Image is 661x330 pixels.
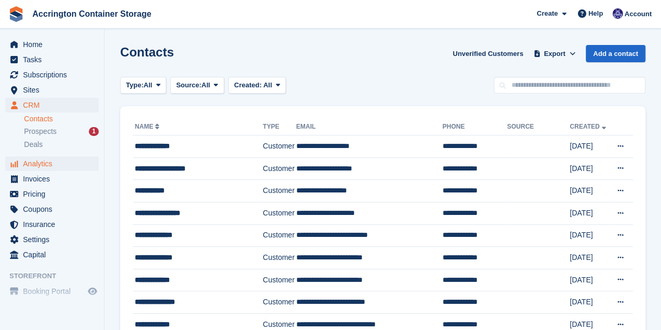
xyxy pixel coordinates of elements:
span: Booking Portal [23,284,86,299]
button: Source: All [170,77,224,94]
a: menu [5,156,99,171]
td: Customer [263,180,296,202]
span: Tasks [23,52,86,67]
th: Source [507,119,570,135]
td: Customer [263,157,296,180]
span: Source: [176,80,201,90]
th: Email [296,119,443,135]
td: [DATE] [570,180,610,202]
a: menu [5,172,99,186]
a: menu [5,232,99,247]
td: [DATE] [570,247,610,269]
td: Customer [263,291,296,314]
img: Jacob Connolly [612,8,623,19]
span: Capital [23,247,86,262]
a: Deals [24,139,99,150]
span: Prospects [24,127,56,136]
span: Insurance [23,217,86,232]
button: Export [531,45,577,62]
span: Subscriptions [23,67,86,82]
th: Phone [443,119,507,135]
span: Account [624,9,652,19]
span: Created: [234,81,262,89]
a: Preview store [86,285,99,298]
td: [DATE] [570,224,610,247]
img: stora-icon-8386f47178a22dfd0bd8f6a31ec36ba5ce8667c1dd55bd0f319d3a0aa187defe.svg [8,6,24,22]
span: CRM [23,98,86,112]
h1: Contacts [120,45,174,59]
td: Customer [263,269,296,291]
span: Storefront [9,271,104,281]
a: menu [5,217,99,232]
td: [DATE] [570,291,610,314]
a: menu [5,284,99,299]
td: [DATE] [570,202,610,224]
span: All [144,80,153,90]
div: 1 [89,127,99,136]
span: Coupons [23,202,86,217]
td: [DATE] [570,135,610,158]
span: Help [588,8,603,19]
a: Unverified Customers [448,45,527,62]
a: menu [5,202,99,217]
a: menu [5,187,99,201]
td: [DATE] [570,269,610,291]
a: Name [135,123,161,130]
span: Create [537,8,558,19]
span: Pricing [23,187,86,201]
td: Customer [263,202,296,224]
span: Deals [24,140,43,150]
button: Created: All [228,77,286,94]
a: Accrington Container Storage [28,5,156,22]
span: All [202,80,211,90]
td: Customer [263,224,296,247]
a: menu [5,67,99,82]
td: Customer [263,135,296,158]
span: Settings [23,232,86,247]
a: menu [5,83,99,97]
span: Home [23,37,86,52]
td: [DATE] [570,157,610,180]
span: Export [544,49,565,59]
a: Add a contact [586,45,645,62]
a: Prospects 1 [24,126,99,137]
th: Type [263,119,296,135]
a: Created [570,123,608,130]
button: Type: All [120,77,166,94]
a: menu [5,247,99,262]
span: Invoices [23,172,86,186]
span: All [263,81,272,89]
span: Sites [23,83,86,97]
span: Type: [126,80,144,90]
a: menu [5,52,99,67]
a: menu [5,98,99,112]
td: Customer [263,247,296,269]
a: menu [5,37,99,52]
span: Analytics [23,156,86,171]
a: Contacts [24,114,99,124]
